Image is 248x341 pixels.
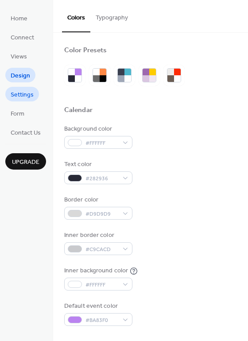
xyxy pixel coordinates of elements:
[11,52,27,62] span: Views
[64,195,131,205] div: Border color
[11,128,41,138] span: Contact Us
[64,46,107,55] div: Color Presets
[85,139,118,148] span: #FFFFFF
[85,316,118,325] span: #BA83F0
[64,266,128,275] div: Inner background color
[11,109,24,119] span: Form
[11,71,30,81] span: Design
[64,124,131,134] div: Background color
[64,231,131,240] div: Inner border color
[5,153,46,170] button: Upgrade
[5,87,39,101] a: Settings
[11,33,34,43] span: Connect
[5,11,33,25] a: Home
[5,68,35,82] a: Design
[64,302,131,311] div: Default event color
[85,174,118,183] span: #282936
[5,49,32,63] a: Views
[12,158,39,167] span: Upgrade
[5,30,39,44] a: Connect
[64,106,93,115] div: Calendar
[11,90,34,100] span: Settings
[64,160,131,169] div: Text color
[5,106,30,120] a: Form
[85,209,118,219] span: #D9D9D9
[5,125,46,139] a: Contact Us
[11,14,27,23] span: Home
[85,280,118,290] span: #FFFFFF
[85,245,118,254] span: #C9CACD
